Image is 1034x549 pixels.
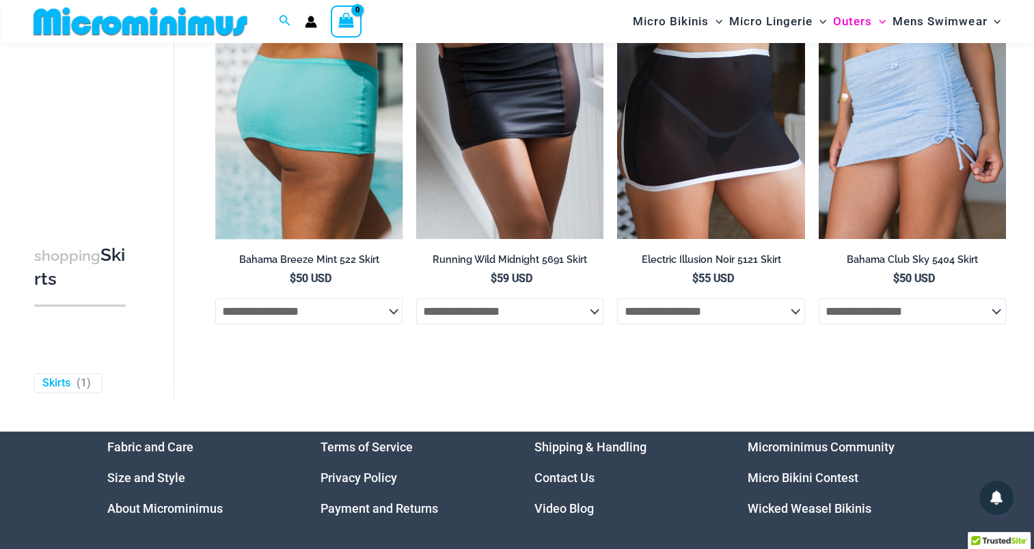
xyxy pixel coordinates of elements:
[692,272,734,285] bdi: 55 USD
[416,253,603,266] h2: Running Wild Midnight 5691 Skirt
[872,4,886,39] span: Menu Toggle
[534,470,595,485] a: Contact Us
[709,4,722,39] span: Menu Toggle
[42,376,70,391] a: Skirts
[107,501,223,516] a: About Microminimus
[107,440,193,454] a: Fabric and Care
[290,272,331,285] bdi: 50 USD
[534,432,714,524] nav: Menu
[627,2,1007,41] nav: Site Navigation
[491,272,532,285] bdi: 59 USD
[813,4,826,39] span: Menu Toggle
[893,272,899,285] span: $
[729,4,813,39] span: Micro Lingerie
[34,247,100,264] span: shopping
[692,272,698,285] span: $
[833,4,872,39] span: Outers
[748,440,895,454] a: Microminimus Community
[629,4,726,39] a: Micro BikinisMenu ToggleMenu Toggle
[748,432,927,524] nav: Menu
[305,16,317,28] a: Account icon link
[77,376,91,391] span: ( )
[819,253,1006,271] a: Bahama Club Sky 5404 Skirt
[279,13,291,30] a: Search icon link
[893,272,935,285] bdi: 50 USD
[321,501,438,516] a: Payment and Returns
[889,4,1004,39] a: Mens SwimwearMenu ToggleMenu Toggle
[726,4,830,39] a: Micro LingerieMenu ToggleMenu Toggle
[81,376,87,389] span: 1
[534,440,647,454] a: Shipping & Handling
[416,253,603,271] a: Running Wild Midnight 5691 Skirt
[321,432,500,524] aside: Footer Widget 2
[617,253,804,271] a: Electric Illusion Noir 5121 Skirt
[215,253,403,271] a: Bahama Breeze Mint 522 Skirt
[633,4,709,39] span: Micro Bikinis
[215,253,403,266] h2: Bahama Breeze Mint 522 Skirt
[491,272,497,285] span: $
[321,470,397,485] a: Privacy Policy
[748,432,927,524] aside: Footer Widget 4
[617,253,804,266] h2: Electric Illusion Noir 5121 Skirt
[534,501,594,516] a: Video Blog
[331,5,362,37] a: View Shopping Cart, empty
[321,440,413,454] a: Terms of Service
[107,432,287,524] aside: Footer Widget 1
[748,501,871,516] a: Wicked Weasel Bikinis
[830,4,889,39] a: OutersMenu ToggleMenu Toggle
[819,253,1006,266] h2: Bahama Club Sky 5404 Skirt
[28,6,253,37] img: MM SHOP LOGO FLAT
[534,432,714,524] aside: Footer Widget 3
[107,470,185,485] a: Size and Style
[107,432,287,524] nav: Menu
[34,244,126,291] h3: Skirts
[321,432,500,524] nav: Menu
[893,4,987,39] span: Mens Swimwear
[748,470,858,485] a: Micro Bikini Contest
[987,4,1001,39] span: Menu Toggle
[290,272,296,285] span: $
